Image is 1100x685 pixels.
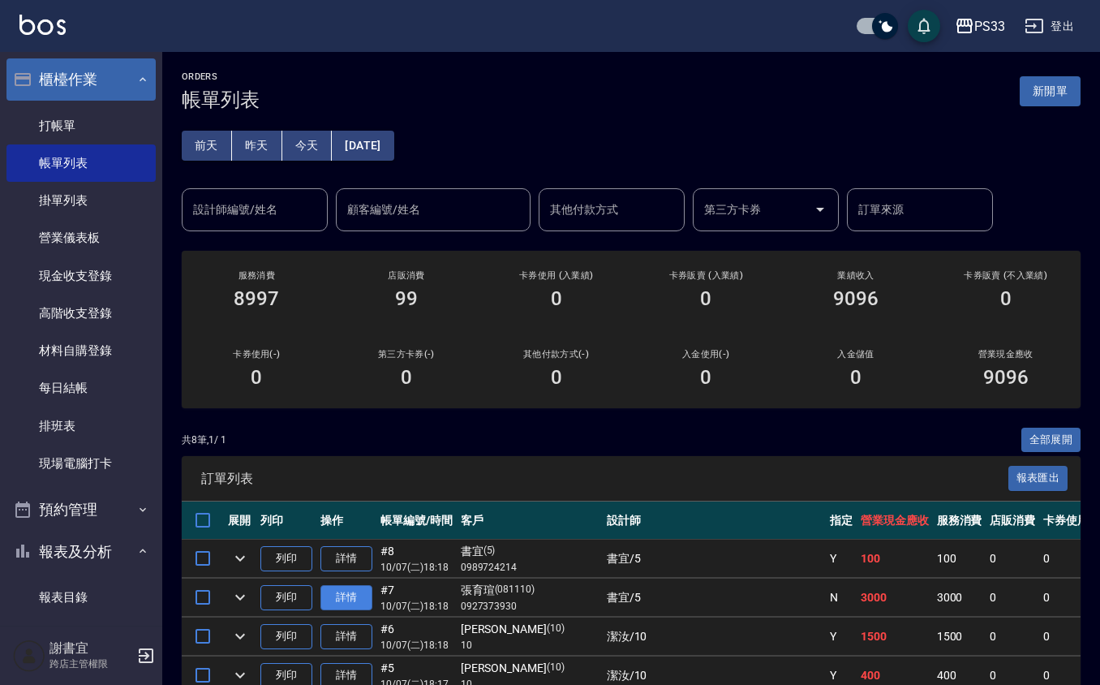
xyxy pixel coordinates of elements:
[6,219,156,256] a: 營業儀表板
[1008,470,1068,485] a: 報表匯出
[461,582,599,599] div: 張育瑄
[49,657,132,671] p: 跨店主管權限
[6,616,156,653] a: 店家區間累計表
[933,579,986,617] td: 3000
[547,660,565,677] p: (10)
[401,366,412,389] h3: 0
[260,624,312,649] button: 列印
[6,144,156,182] a: 帳單列表
[380,638,453,653] p: 10/07 (二) 18:18
[320,585,372,610] a: 詳情
[6,295,156,332] a: 高階收支登錄
[376,579,457,617] td: #7
[801,270,912,281] h2: 業績收入
[228,585,252,610] button: expand row
[6,58,156,101] button: 櫃檯作業
[1021,428,1081,453] button: 全部展開
[351,349,462,360] h2: 第三方卡券(-)
[6,489,156,531] button: 預約管理
[228,624,252,648] button: expand row
[857,618,933,656] td: 1500
[826,540,857,578] td: Y
[457,502,603,540] th: 客戶
[260,546,312,571] button: 列印
[182,131,232,161] button: 前天
[833,287,879,310] h3: 9096
[6,107,156,144] a: 打帳單
[19,15,66,35] img: Logo
[234,287,279,310] h3: 8997
[826,579,857,617] td: N
[603,618,826,656] td: 潔汝 /10
[461,543,599,560] div: 書宜
[182,88,260,111] h3: 帳單列表
[501,349,612,360] h2: 其他付款方式(-)
[1000,287,1012,310] h3: 0
[908,10,940,42] button: save
[826,618,857,656] td: Y
[49,640,132,657] h5: 謝書宜
[700,366,711,389] h3: 0
[495,582,535,599] p: (081110)
[933,618,986,656] td: 1500
[376,618,457,656] td: #6
[700,287,711,310] h3: 0
[857,579,933,617] td: 3000
[933,540,986,578] td: 100
[6,332,156,369] a: 材料自購登錄
[933,502,986,540] th: 服務消費
[950,349,1061,360] h2: 營業現金應收
[13,640,45,672] img: Person
[826,502,857,540] th: 指定
[983,366,1029,389] h3: 9096
[232,131,282,161] button: 昨天
[201,270,312,281] h3: 服務消費
[380,560,453,575] p: 10/07 (二) 18:18
[351,270,462,281] h2: 店販消費
[376,540,457,578] td: #8
[224,502,256,540] th: 展開
[380,599,453,614] p: 10/07 (二) 18:18
[551,366,562,389] h3: 0
[986,540,1039,578] td: 0
[603,540,826,578] td: 書宜 /5
[256,502,316,540] th: 列印
[320,546,372,571] a: 詳情
[950,270,1061,281] h2: 卡券販賣 (不入業績)
[551,287,562,310] h3: 0
[1020,83,1081,98] a: 新開單
[6,531,156,573] button: 報表及分析
[461,560,599,575] p: 0989724214
[201,349,312,360] h2: 卡券使用(-)
[501,270,612,281] h2: 卡券使用 (入業績)
[1020,76,1081,106] button: 新開單
[948,10,1012,43] button: PS33
[282,131,333,161] button: 今天
[1018,11,1081,41] button: 登出
[850,366,862,389] h3: 0
[807,196,833,222] button: Open
[6,257,156,295] a: 現金收支登錄
[1008,466,1068,491] button: 報表匯出
[332,131,393,161] button: [DATE]
[376,502,457,540] th: 帳單編號/時間
[986,502,1039,540] th: 店販消費
[6,182,156,219] a: 掛單列表
[461,599,599,614] p: 0927373930
[603,579,826,617] td: 書宜 /5
[6,369,156,407] a: 每日結帳
[228,546,252,571] button: expand row
[316,502,376,540] th: 操作
[857,502,933,540] th: 營業現金應收
[320,624,372,649] a: 詳情
[395,287,418,310] h3: 99
[857,540,933,578] td: 100
[260,585,312,610] button: 列印
[461,660,599,677] div: [PERSON_NAME]
[986,579,1039,617] td: 0
[651,349,762,360] h2: 入金使用(-)
[6,579,156,616] a: 報表目錄
[801,349,912,360] h2: 入金儲值
[6,445,156,482] a: 現場電腦打卡
[547,621,565,638] p: (10)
